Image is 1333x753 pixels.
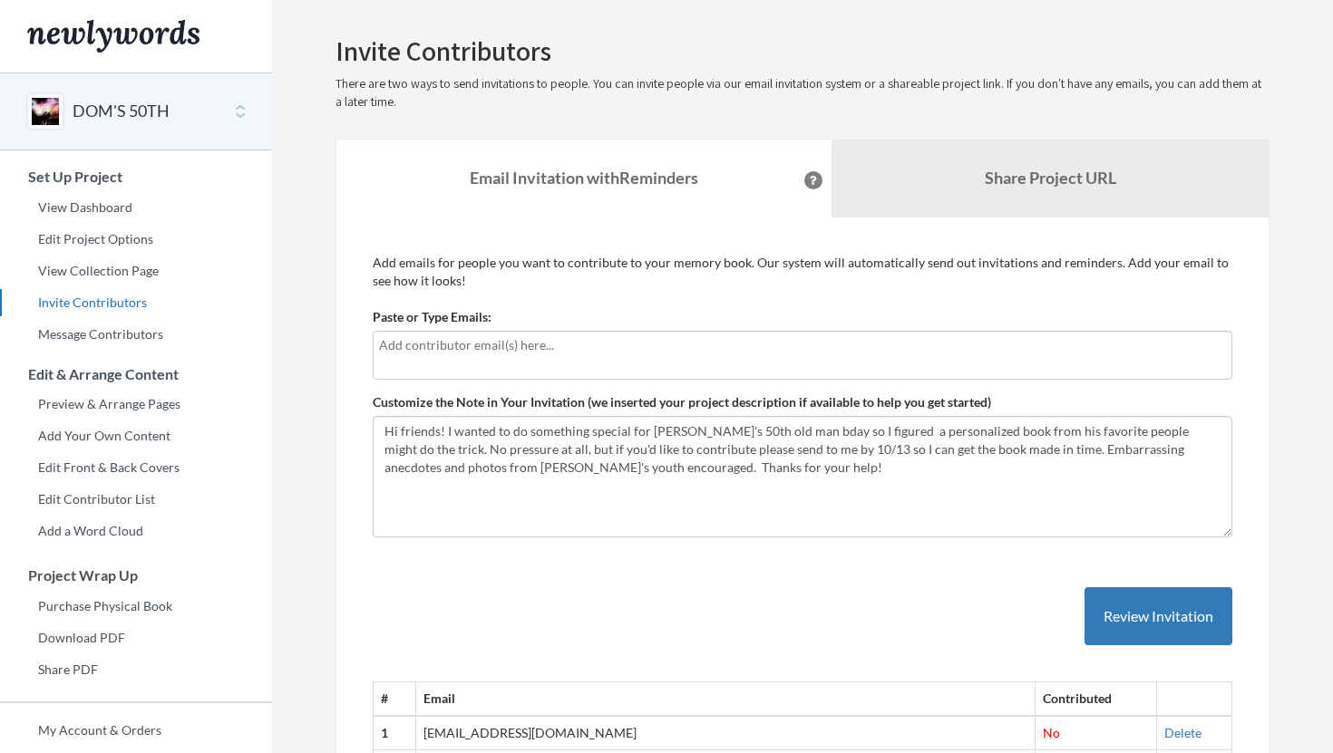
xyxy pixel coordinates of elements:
[27,20,199,53] img: Newlywords logo
[985,168,1116,188] b: Share Project URL
[416,682,1035,716] th: Email
[1164,725,1202,740] a: Delete
[1,567,272,584] h3: Project Wrap Up
[470,168,698,188] strong: Email Invitation with Reminders
[1035,682,1156,716] th: Contributed
[1043,725,1060,740] span: No
[373,254,1232,290] p: Add emails for people you want to contribute to your memory book. Our system will automatically s...
[1085,587,1232,646] button: Review Invitation
[336,36,1270,66] h2: Invite Contributors
[373,393,991,411] label: Customize the Note in Your Invitation (we inserted your project description if available to help ...
[1,366,272,382] h3: Edit & Arrange Content
[336,75,1270,111] p: There are two ways to send invitations to people. You can invite people via our email invitation ...
[374,682,416,716] th: #
[373,308,491,326] label: Paste or Type Emails:
[373,416,1232,537] textarea: Hi friends! I wanted to do something special for [PERSON_NAME]'s 50th old man bday so I figured a...
[416,716,1035,749] td: [EMAIL_ADDRESS][DOMAIN_NAME]
[374,716,416,749] th: 1
[379,335,1226,355] input: Add contributor email(s) here...
[1,169,272,185] h3: Set Up Project
[73,100,170,123] button: DOM'S 50TH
